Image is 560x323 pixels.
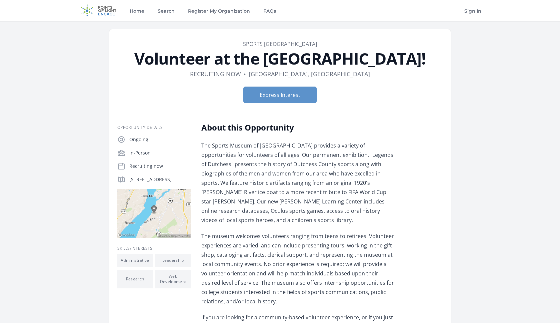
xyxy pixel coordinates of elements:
[117,254,153,267] li: Administrative
[117,189,191,238] img: Map
[201,122,396,133] h2: About this Opportunity
[243,40,317,48] a: Sports [GEOGRAPHIC_DATA]
[117,246,191,251] h3: Skills/Interests
[201,141,396,225] p: The Sports Museum of [GEOGRAPHIC_DATA] provides a variety of opportunities for volunteers of all ...
[243,87,317,103] button: Express Interest
[117,270,153,288] li: Research
[190,69,241,79] dd: Recruiting now
[201,231,396,306] p: The museum welcomes volunteers ranging from teens to retirees. Volunteer experiences are varied, ...
[249,69,370,79] dd: [GEOGRAPHIC_DATA], [GEOGRAPHIC_DATA]
[129,136,191,143] p: Ongoing
[117,51,443,67] h1: Volunteer at the [GEOGRAPHIC_DATA]!
[117,125,191,130] h3: Opportunity Details
[129,150,191,156] p: In-Person
[155,270,191,288] li: Web Development
[129,163,191,169] p: Recruiting now
[155,254,191,267] li: Leadership
[129,176,191,183] p: [STREET_ADDRESS]
[244,69,246,79] div: •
